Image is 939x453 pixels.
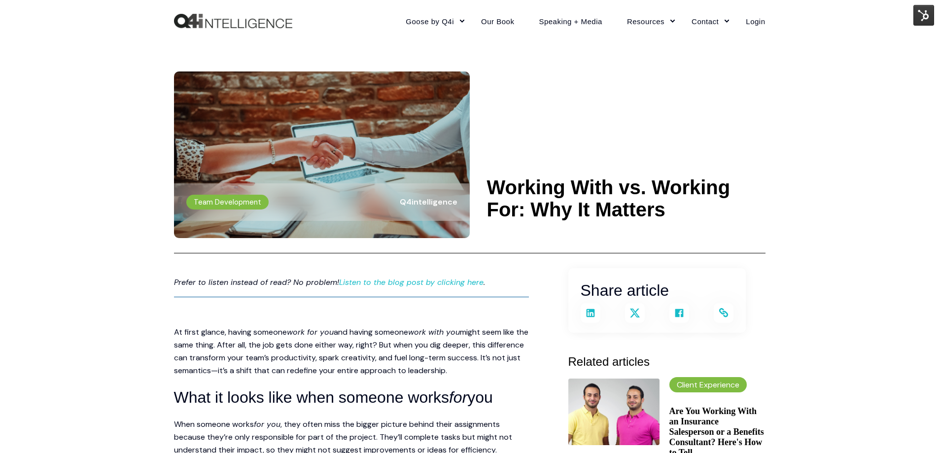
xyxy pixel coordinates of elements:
span: and having someone [334,327,408,337]
span: At first glance, having someone [174,327,287,337]
span: What it looks like when someone works you [174,388,493,406]
a: Share on Facebook [669,303,689,323]
span: for you [254,419,280,429]
h3: Related articles [568,352,765,371]
a: Copy and share the link [714,303,733,323]
span: Q4intelligence [400,197,457,207]
label: Team Development [186,195,269,209]
span: work for you [287,327,334,337]
i: for [449,388,467,406]
img: Concept of working together. Two people shaking hands. [174,71,470,238]
img: Q4intelligence, LLC logo [174,14,292,29]
h2: Share article [581,278,733,303]
em: Prefer to listen instead of read? No problem! . [174,277,485,287]
label: Client Experience [669,377,747,392]
a: Share on LinkedIn [581,303,600,323]
a: Listen to the blog post by clicking here [339,277,484,287]
img: HubSpot Tools Menu Toggle [913,5,934,26]
a: Share on X [625,303,645,323]
a: Back to Home [174,14,292,29]
span: might seem like the same thing. After all, the job gets done either way, right? But when you dig ... [174,327,528,376]
span: When someone works [174,419,254,429]
h1: Working With vs. Working For: Why It Matters [487,176,765,221]
span: work with you [408,327,460,337]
